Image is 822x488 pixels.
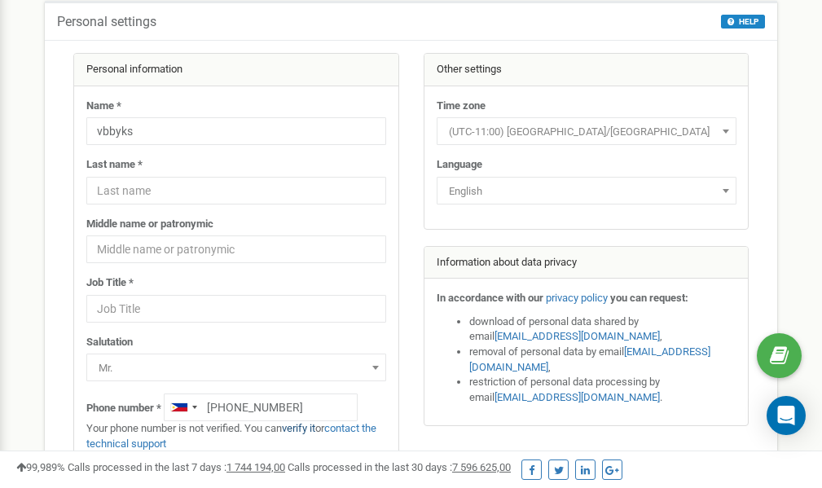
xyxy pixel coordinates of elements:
[57,15,156,29] h5: Personal settings
[469,345,736,375] li: removal of personal data by email ,
[86,235,386,263] input: Middle name or patronymic
[74,54,398,86] div: Personal information
[16,461,65,473] span: 99,989%
[165,394,202,420] div: Telephone country code
[86,295,386,323] input: Job Title
[442,180,731,203] span: English
[86,335,133,350] label: Salutation
[424,247,749,279] div: Information about data privacy
[469,375,736,405] li: restriction of personal data processing by email .
[546,292,608,304] a: privacy policy
[86,177,386,204] input: Last name
[721,15,765,29] button: HELP
[495,391,660,403] a: [EMAIL_ADDRESS][DOMAIN_NAME]
[86,354,386,381] span: Mr.
[86,157,143,173] label: Last name *
[164,393,358,421] input: +1-800-555-55-55
[288,461,511,473] span: Calls processed in the last 30 days :
[469,314,736,345] li: download of personal data shared by email ,
[437,292,543,304] strong: In accordance with our
[437,177,736,204] span: English
[226,461,285,473] u: 1 744 194,00
[86,421,386,451] p: Your phone number is not verified. You can or
[442,121,731,143] span: (UTC-11:00) Pacific/Midway
[282,422,315,434] a: verify it
[437,117,736,145] span: (UTC-11:00) Pacific/Midway
[86,401,161,416] label: Phone number *
[495,330,660,342] a: [EMAIL_ADDRESS][DOMAIN_NAME]
[92,357,380,380] span: Mr.
[767,396,806,435] div: Open Intercom Messenger
[86,117,386,145] input: Name
[86,217,213,232] label: Middle name or patronymic
[469,345,710,373] a: [EMAIL_ADDRESS][DOMAIN_NAME]
[86,275,134,291] label: Job Title *
[424,54,749,86] div: Other settings
[68,461,285,473] span: Calls processed in the last 7 days :
[610,292,688,304] strong: you can request:
[86,422,376,450] a: contact the technical support
[452,461,511,473] u: 7 596 625,00
[437,99,486,114] label: Time zone
[86,99,121,114] label: Name *
[437,157,482,173] label: Language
